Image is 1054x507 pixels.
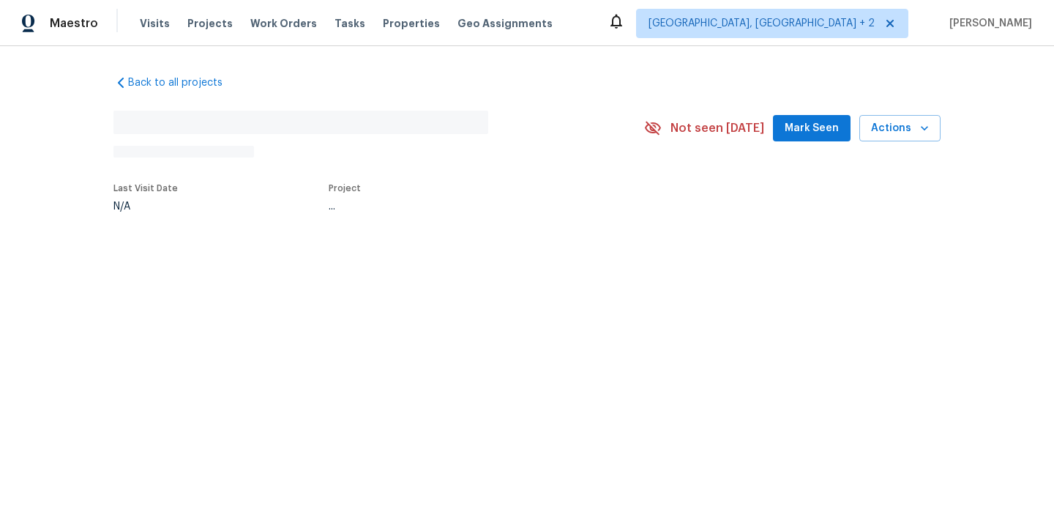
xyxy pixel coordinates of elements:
[457,16,553,31] span: Geo Assignments
[649,16,875,31] span: [GEOGRAPHIC_DATA], [GEOGRAPHIC_DATA] + 2
[113,75,254,90] a: Back to all projects
[670,121,764,136] span: Not seen [DATE]
[871,119,929,138] span: Actions
[187,16,233,31] span: Projects
[334,18,365,29] span: Tasks
[113,201,178,212] div: N/A
[785,119,839,138] span: Mark Seen
[329,184,361,193] span: Project
[113,184,178,193] span: Last Visit Date
[859,115,941,142] button: Actions
[383,16,440,31] span: Properties
[329,201,610,212] div: ...
[50,16,98,31] span: Maestro
[773,115,851,142] button: Mark Seen
[140,16,170,31] span: Visits
[250,16,317,31] span: Work Orders
[943,16,1032,31] span: [PERSON_NAME]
